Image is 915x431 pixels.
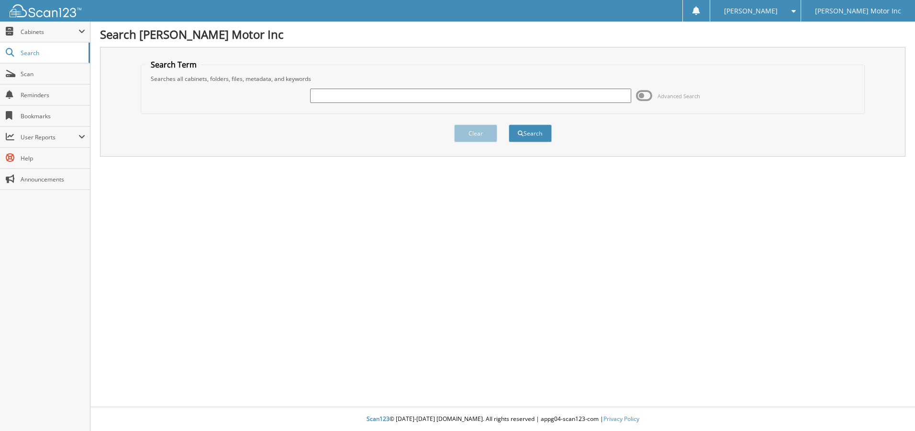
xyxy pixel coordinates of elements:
span: User Reports [21,133,78,141]
span: Scan [21,70,85,78]
legend: Search Term [146,59,201,70]
span: [PERSON_NAME] Motor Inc [815,8,901,14]
div: Searches all cabinets, folders, files, metadata, and keywords [146,75,859,83]
a: Privacy Policy [603,415,639,423]
span: Scan123 [367,415,390,423]
div: © [DATE]-[DATE] [DOMAIN_NAME]. All rights reserved | appg04-scan123-com | [90,408,915,431]
h1: Search [PERSON_NAME] Motor Inc [100,26,905,42]
span: Advanced Search [658,92,700,100]
button: Clear [454,125,497,142]
span: Bookmarks [21,112,85,120]
img: scan123-logo-white.svg [10,4,81,17]
span: Search [21,49,84,57]
span: Cabinets [21,28,78,36]
span: Help [21,154,85,162]
button: Search [509,125,552,142]
span: Reminders [21,91,85,99]
span: [PERSON_NAME] [724,8,778,14]
span: Announcements [21,175,85,183]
